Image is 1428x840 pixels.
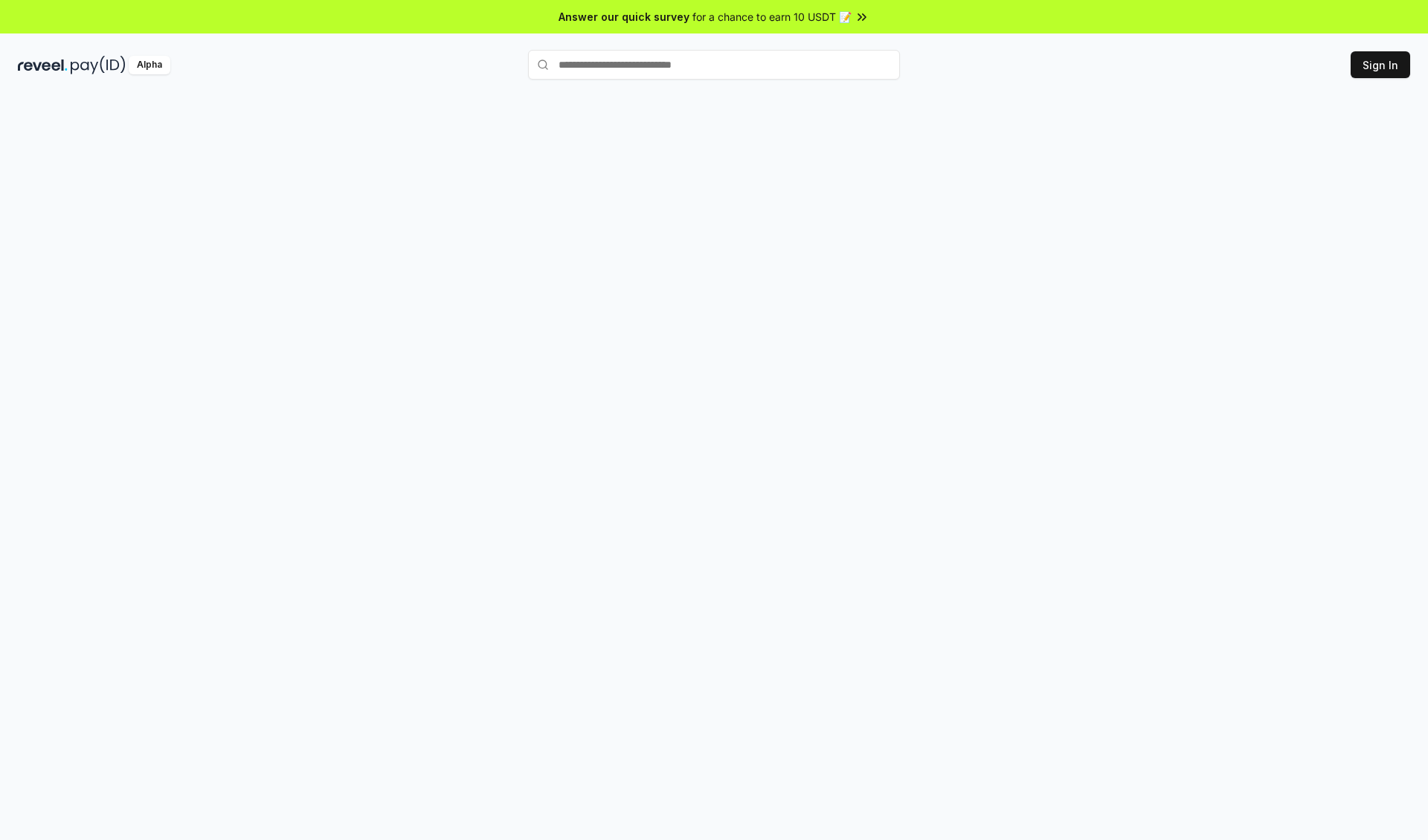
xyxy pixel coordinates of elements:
img: reveel_dark [18,56,68,74]
div: Alpha [129,56,170,74]
button: Sign In [1351,51,1410,78]
span: Answer our quick survey [559,9,689,25]
img: pay_id [71,56,126,74]
span: for a chance to earn 10 USDT 📝 [692,9,852,25]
